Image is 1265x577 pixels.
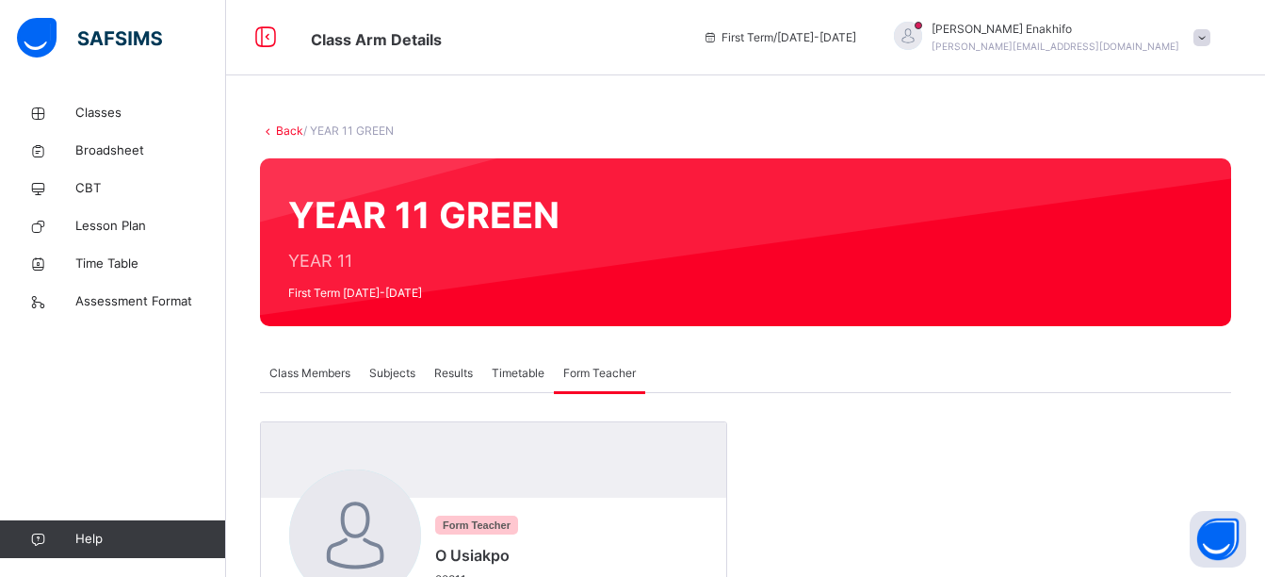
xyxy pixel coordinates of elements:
span: O Usiakpo [435,544,510,567]
span: Results [434,365,473,382]
span: session/term information [703,29,856,46]
span: Form Teacher [563,365,636,382]
span: Lesson Plan [75,217,226,236]
span: [PERSON_NAME][EMAIL_ADDRESS][DOMAIN_NAME] [932,41,1179,52]
span: Time Table [75,255,226,273]
span: First Term [DATE]-[DATE] [288,285,560,302]
span: [PERSON_NAME] Enakhifo [932,21,1179,38]
span: Class Members [269,365,350,382]
span: Subjects [369,365,415,382]
span: Classes [75,104,226,123]
span: Assessment Format [75,292,226,311]
button: Open asap [1190,511,1246,568]
span: / YEAR 11 GREEN [303,124,394,138]
a: Back [276,124,303,138]
span: Form Teacher [435,516,518,535]
div: EmmanuelEnakhifo [875,21,1220,55]
span: Timetable [492,365,544,382]
img: safsims [17,18,162,58]
span: Help [75,530,225,549]
span: CBT [75,179,226,198]
span: Class Arm Details [311,30,442,49]
span: Broadsheet [75,141,226,160]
